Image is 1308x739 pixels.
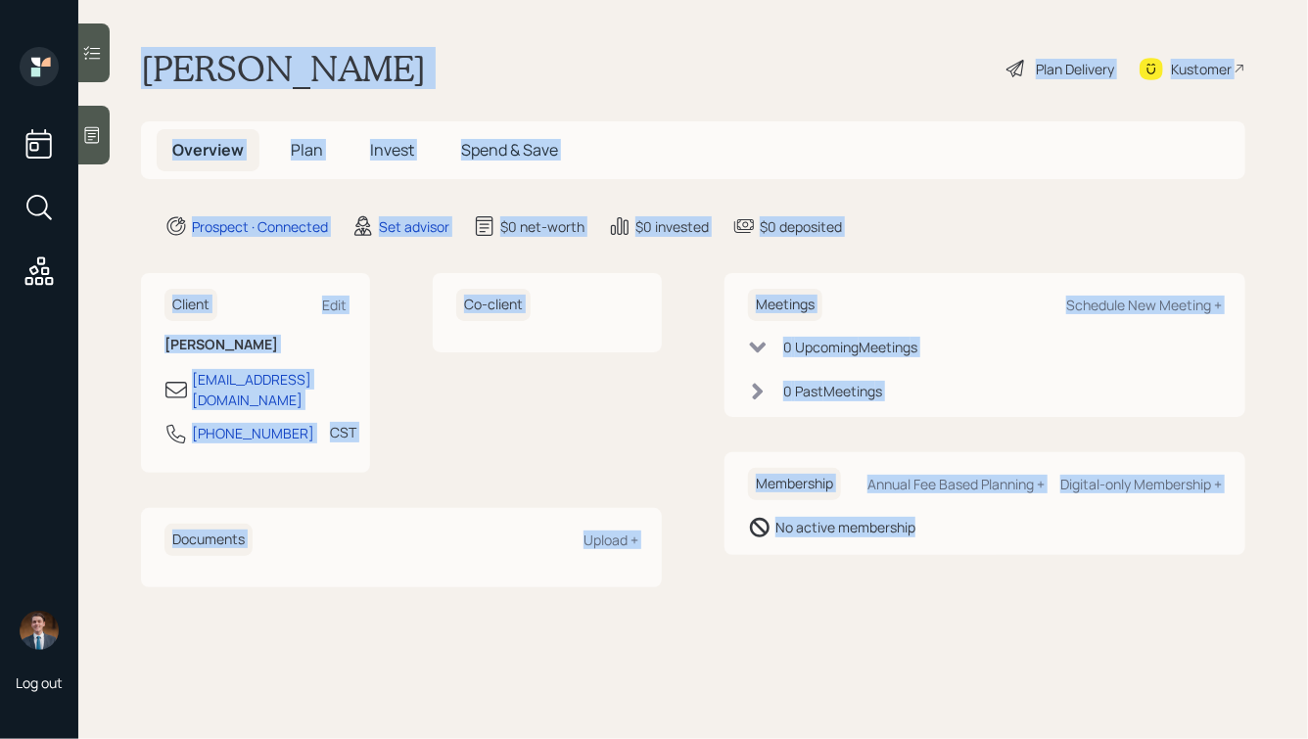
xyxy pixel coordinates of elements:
[635,216,709,237] div: $0 invested
[379,216,449,237] div: Set advisor
[748,468,841,500] h6: Membership
[1171,59,1232,79] div: Kustomer
[370,139,414,161] span: Invest
[760,216,842,237] div: $0 deposited
[164,337,347,353] h6: [PERSON_NAME]
[322,296,347,314] div: Edit
[164,524,253,556] h6: Documents
[584,531,638,549] div: Upload +
[748,289,822,321] h6: Meetings
[783,381,882,401] div: 0 Past Meeting s
[192,216,328,237] div: Prospect · Connected
[16,673,63,692] div: Log out
[1060,475,1222,493] div: Digital-only Membership +
[172,139,244,161] span: Overview
[291,139,323,161] span: Plan
[192,423,314,443] div: [PHONE_NUMBER]
[867,475,1045,493] div: Annual Fee Based Planning +
[1066,296,1222,314] div: Schedule New Meeting +
[783,337,917,357] div: 0 Upcoming Meeting s
[461,139,558,161] span: Spend & Save
[141,47,426,90] h1: [PERSON_NAME]
[456,289,531,321] h6: Co-client
[330,422,356,442] div: CST
[1036,59,1114,79] div: Plan Delivery
[192,369,347,410] div: [EMAIL_ADDRESS][DOMAIN_NAME]
[500,216,584,237] div: $0 net-worth
[164,289,217,321] h6: Client
[775,517,915,537] div: No active membership
[20,611,59,650] img: hunter_neumayer.jpg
